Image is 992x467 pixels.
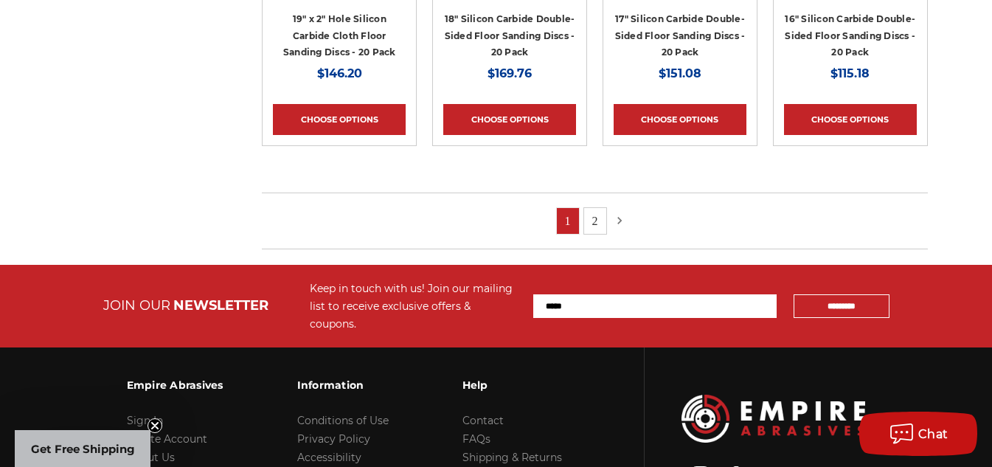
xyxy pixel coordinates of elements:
[297,414,389,427] a: Conditions of Use
[918,427,948,441] span: Chat
[462,451,562,464] a: Shipping & Returns
[859,412,977,456] button: Chat
[462,414,504,427] a: Contact
[830,66,870,80] span: $115.18
[283,13,396,58] a: 19" x 2" Hole Silicon Carbide Cloth Floor Sanding Discs - 20 Pack
[127,370,223,401] h3: Empire Abrasives
[488,66,532,80] span: $169.76
[273,104,406,135] a: Choose Options
[584,208,606,234] a: 2
[15,430,150,467] div: Get Free ShippingClose teaser
[462,370,562,401] h3: Help
[659,66,701,80] span: $151.08
[317,66,362,80] span: $146.20
[297,432,370,446] a: Privacy Policy
[31,442,135,456] span: Get Free Shipping
[445,13,575,58] a: 18" Silicon Carbide Double-Sided Floor Sanding Discs - 20 Pack
[297,370,389,401] h3: Information
[615,13,746,58] a: 17" Silicon Carbide Double-Sided Floor Sanding Discs - 20 Pack
[297,451,361,464] a: Accessibility
[173,297,268,314] span: NEWSLETTER
[310,280,518,333] div: Keep in touch with us! Join our mailing list to receive exclusive offers & coupons.
[127,451,175,464] a: About Us
[443,104,576,135] a: Choose Options
[462,432,490,446] a: FAQs
[127,432,207,446] a: Create Account
[681,395,866,442] img: Empire Abrasives Logo Image
[614,104,746,135] a: Choose Options
[148,418,162,433] button: Close teaser
[785,13,915,58] a: 16" Silicon Carbide Double-Sided Floor Sanding Discs - 20 Pack
[784,104,917,135] a: Choose Options
[127,414,163,427] a: Sign In
[103,297,170,314] span: JOIN OUR
[557,208,579,234] a: 1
